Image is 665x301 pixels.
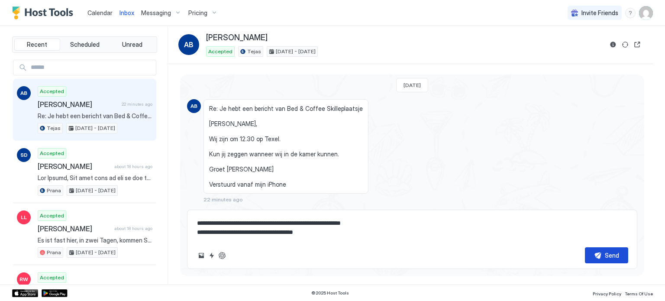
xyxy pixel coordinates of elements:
span: Unread [122,41,142,49]
button: Unread [109,39,155,51]
span: 22 minutes ago [122,101,152,107]
a: Host Tools Logo [12,6,77,19]
span: Inbox [119,9,134,16]
span: Accepted [40,87,64,95]
span: [DATE] - [DATE] [76,249,116,256]
button: Scheduled [62,39,108,51]
span: Calendar [87,9,113,16]
a: Calendar [87,8,113,17]
span: [PERSON_NAME] [206,33,268,43]
div: menu [625,8,636,18]
span: Re: Je hebt een bericht van Bed & Coffee Skilleplaatsje [PERSON_NAME], Wij zijn om 12.30 op Texel... [38,112,152,120]
span: Accepted [208,48,232,55]
span: Invite Friends [581,9,618,17]
span: © 2025 Host Tools [311,290,349,296]
span: AB [184,39,194,50]
span: Lor Ipsumd, Sit amet cons ad eli se doe tempo, in utlabore etd Magnaaliquaeni. Admin ve quisnost ... [38,174,152,182]
button: Quick reply [207,250,217,261]
span: Accepted [40,274,64,282]
div: tab-group [12,36,157,53]
button: Sync reservation [620,39,630,50]
button: Recent [14,39,60,51]
span: about 18 hours ago [114,164,152,169]
span: Es ist fast hier, in zwei Tagen, kommen Sie und genießen Sie bei Bed & Coffee Skilleplaatsje. Ab ... [38,236,152,244]
span: Terms Of Use [625,291,653,296]
span: RW [19,275,28,283]
span: Pricing [188,9,207,17]
span: Accepted [40,149,64,157]
span: [PERSON_NAME] [38,162,111,171]
span: Prana [47,187,61,194]
span: Messaging [141,9,171,17]
span: [PERSON_NAME] [38,100,118,109]
span: LL [21,214,27,221]
span: Re: Je hebt een bericht van Bed & Coffee Skilleplaatsje [PERSON_NAME], Wij zijn om 12.30 op Texel... [209,105,363,188]
span: AB [190,102,197,110]
span: Tejas [247,48,261,55]
span: SD [20,151,28,159]
a: Inbox [119,8,134,17]
span: [DATE] [404,82,421,88]
button: Reservation information [608,39,618,50]
span: about 18 hours ago [114,226,152,231]
span: [DATE] - [DATE] [276,48,316,55]
span: [PERSON_NAME] [38,224,111,233]
span: Tejas [47,124,61,132]
span: AB [20,89,27,97]
button: ChatGPT Auto Reply [217,250,227,261]
a: Privacy Policy [593,288,621,298]
span: [DATE] - [DATE] [76,187,116,194]
input: Input Field [27,60,156,75]
button: Send [585,247,628,263]
span: 22 minutes ago [203,196,243,203]
button: Open reservation [632,39,642,50]
span: Scheduled [70,41,100,49]
span: [DATE] - [DATE] [75,124,115,132]
a: App Store [12,289,38,297]
a: Google Play Store [42,289,68,297]
span: Recent [27,41,47,49]
div: User profile [639,6,653,20]
div: Send [605,251,619,260]
button: Upload image [196,250,207,261]
span: Accepted [40,212,64,220]
a: Terms Of Use [625,288,653,298]
span: Privacy Policy [593,291,621,296]
span: Prana [47,249,61,256]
